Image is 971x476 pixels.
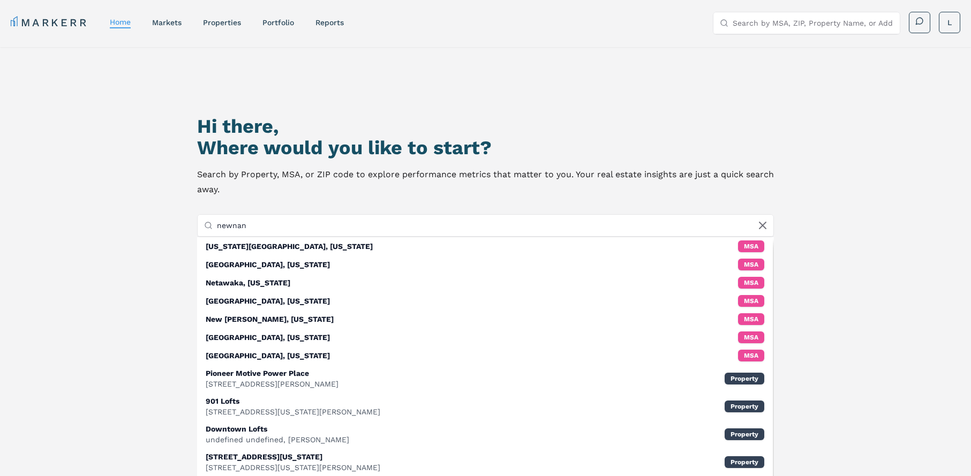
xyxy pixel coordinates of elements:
div: Downtown Lofts [206,424,349,434]
div: MSA: New Cambria, Kansas [197,292,773,310]
div: [US_STATE][GEOGRAPHIC_DATA], [US_STATE] [206,241,373,252]
a: properties [203,18,241,27]
a: home [110,18,131,26]
div: MSA [738,277,764,289]
div: MSA [738,295,764,307]
a: MARKERR [11,15,88,30]
div: Property [725,428,764,440]
a: markets [152,18,182,27]
div: MSA: New Strawn, Kansas [197,310,773,328]
input: Search by MSA, ZIP, Property Name, or Address [217,215,767,236]
div: Property: 901 Lofts [197,392,773,420]
div: MSA: Netawaka, Kansas [197,274,773,292]
div: MSA [738,259,764,270]
div: Pioneer Motive Power Place [206,368,338,379]
a: reports [315,18,344,27]
div: undefined undefined, [PERSON_NAME] [206,434,349,445]
div: MSA [738,313,764,325]
div: MSA: Neosho Falls, Kansas [197,346,773,365]
div: Property: Pioneer Motive Power Place [197,365,773,392]
div: MSA: Neosho Rapids, Kansas [197,255,773,274]
div: 901 Lofts [206,396,380,406]
h2: Where would you like to start? [197,137,774,158]
input: Search by MSA, ZIP, Property Name, or Address [733,12,893,34]
div: [GEOGRAPHIC_DATA], [US_STATE] [206,259,330,270]
div: [GEOGRAPHIC_DATA], [US_STATE] [206,296,330,306]
h1: Hi there, [197,116,774,137]
a: Portfolio [262,18,294,27]
div: Property [725,401,764,412]
div: New [PERSON_NAME], [US_STATE] [206,314,334,324]
div: Property: 800 New Hampshire Street [197,448,773,476]
div: [STREET_ADDRESS][PERSON_NAME] [206,379,338,389]
div: Property [725,373,764,384]
div: [GEOGRAPHIC_DATA], [US_STATE] [206,332,330,343]
span: L [947,17,952,28]
div: MSA: Newton, Kansas [197,328,773,346]
div: MSA [738,331,764,343]
p: Search by Property, MSA, or ZIP code to explore performance metrics that matter to you. Your real... [197,167,774,197]
button: L [939,12,960,33]
div: MSA: New York City, New York [197,237,773,255]
div: [STREET_ADDRESS][US_STATE] [206,451,380,462]
div: [STREET_ADDRESS][US_STATE][PERSON_NAME] [206,462,380,473]
div: MSA [738,240,764,252]
div: [GEOGRAPHIC_DATA], [US_STATE] [206,350,330,361]
div: [STREET_ADDRESS][US_STATE][PERSON_NAME] [206,406,380,417]
div: Netawaka, [US_STATE] [206,277,290,288]
div: Property: Downtown Lofts [197,420,773,448]
div: Property [725,456,764,468]
div: MSA [738,350,764,361]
